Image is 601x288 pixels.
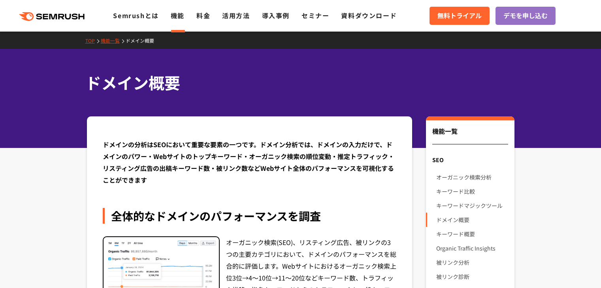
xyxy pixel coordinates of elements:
a: 導入事例 [262,11,290,20]
a: ドメイン概要 [126,37,160,44]
a: オーガニック検索分析 [436,170,508,184]
div: 機能一覧 [432,126,508,144]
a: 活用方法 [222,11,250,20]
a: デモを申し込む [495,7,556,25]
a: Semrushとは [113,11,158,20]
span: 無料トライアル [437,11,482,21]
a: セミナー [301,11,329,20]
a: TOP [85,37,101,44]
div: SEO [426,153,514,167]
a: キーワード比較 [436,184,508,198]
a: 被リンク診断 [436,269,508,284]
a: 料金 [196,11,210,20]
a: 機能 [171,11,185,20]
a: 無料トライアル [430,7,490,25]
div: 全体的なドメインのパフォーマンスを調査 [103,208,397,224]
a: 被リンク分析 [436,255,508,269]
div: ドメインの分析はSEOにおいて重要な要素の一つです。ドメイン分析では、ドメインの入力だけで、ドメインのパワー・Webサイトのトップキーワード・オーガニック検索の順位変動・推定トラフィック・リステ... [103,138,397,186]
a: キーワードマジックツール [436,198,508,213]
a: 資料ダウンロード [341,11,397,20]
a: ドメイン概要 [436,213,508,227]
a: Organic Traffic Insights [436,241,508,255]
a: キーワード概要 [436,227,508,241]
h1: ドメイン概要 [85,71,508,94]
a: 機能一覧 [101,37,126,44]
span: デモを申し込む [503,11,548,21]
